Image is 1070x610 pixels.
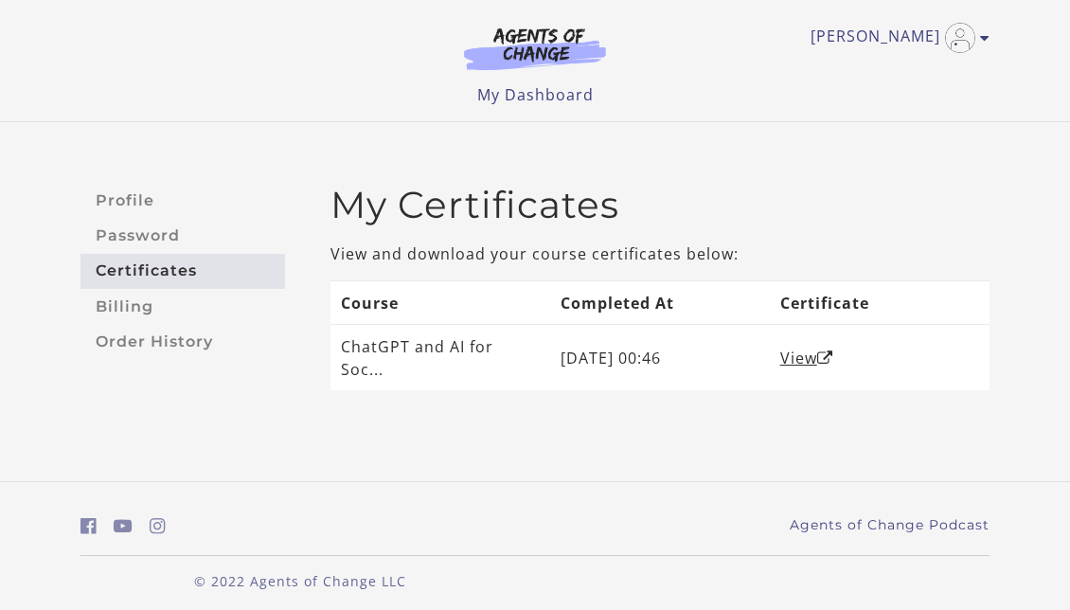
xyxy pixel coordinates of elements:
td: [DATE] 00:46 [550,325,770,391]
p: View and download your course certificates below: [330,242,990,265]
i: Open in a new window [817,350,833,366]
a: My Dashboard [477,84,594,105]
a: Password [80,218,285,253]
a: Agents of Change Podcast [790,515,990,535]
a: https://www.instagram.com/agentsofchangeprep/ (Open in a new window) [150,512,166,540]
p: © 2022 Agents of Change LLC [80,571,520,591]
th: Completed At [550,280,770,324]
td: ChatGPT and AI for Soc... [330,325,550,391]
a: ViewOpen in a new window [780,348,833,368]
img: Agents of Change Logo [444,27,626,70]
a: Billing [80,289,285,324]
a: Certificates [80,254,285,289]
a: Toggle menu [811,23,980,53]
h2: My Certificates [330,183,990,227]
a: https://www.facebook.com/groups/aswbtestprep (Open in a new window) [80,512,97,540]
th: Certificate [770,280,990,324]
a: https://www.youtube.com/c/AgentsofChangeTestPrepbyMeaganMitchell (Open in a new window) [114,512,133,540]
th: Course [330,280,550,324]
a: Profile [80,183,285,218]
i: https://www.instagram.com/agentsofchangeprep/ (Open in a new window) [150,517,166,535]
i: https://www.youtube.com/c/AgentsofChangeTestPrepbyMeaganMitchell (Open in a new window) [114,517,133,535]
a: Order History [80,324,285,359]
i: https://www.facebook.com/groups/aswbtestprep (Open in a new window) [80,517,97,535]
